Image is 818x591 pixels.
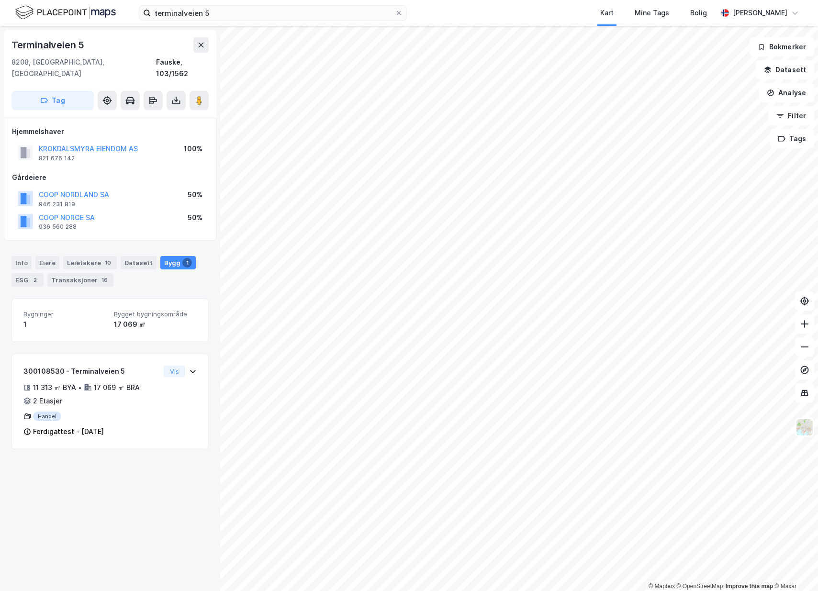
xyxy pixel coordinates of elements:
a: Mapbox [649,583,675,590]
img: logo.f888ab2527a4732fd821a326f86c7f29.svg [15,4,116,21]
div: 50% [188,212,202,223]
button: Tags [770,129,814,148]
div: Bolig [690,7,707,19]
div: Datasett [121,256,157,269]
div: [PERSON_NAME] [733,7,787,19]
button: Vis [164,366,185,377]
div: 100% [184,143,202,155]
div: 936 560 288 [39,223,77,231]
div: 1 [23,319,106,330]
div: Kart [600,7,614,19]
div: 946 231 819 [39,201,75,208]
img: Z [796,418,814,436]
a: Improve this map [726,583,773,590]
div: 11 313 ㎡ BYA [33,382,76,393]
div: 10 [103,258,113,268]
div: Ferdigattest - [DATE] [33,426,104,437]
span: Bygninger [23,310,106,318]
span: Bygget bygningsområde [114,310,197,318]
div: 16 [100,275,110,285]
div: Gårdeiere [12,172,208,183]
div: 2 [30,275,40,285]
div: • [78,384,82,391]
div: Info [11,256,32,269]
button: Datasett [756,60,814,79]
button: Filter [768,106,814,125]
button: Tag [11,91,94,110]
button: Bokmerker [750,37,814,56]
div: Leietakere [63,256,117,269]
div: Terminalveien 5 [11,37,86,53]
div: Hjemmelshaver [12,126,208,137]
div: 8208, [GEOGRAPHIC_DATA], [GEOGRAPHIC_DATA] [11,56,156,79]
iframe: Chat Widget [770,545,818,591]
div: 821 676 142 [39,155,75,162]
div: 2 Etasjer [33,395,62,407]
button: Analyse [759,83,814,102]
div: Bygg [160,256,196,269]
div: 17 069 ㎡ [114,319,197,330]
div: 50% [188,189,202,201]
div: 1 [182,258,192,268]
div: Kontrollprogram for chat [770,545,818,591]
div: Mine Tags [635,7,669,19]
div: 300108530 - Terminalveien 5 [23,366,160,377]
div: 17 069 ㎡ BRA [94,382,140,393]
div: Fauske, 103/1562 [156,56,209,79]
div: Transaksjoner [47,273,113,287]
input: Søk på adresse, matrikkel, gårdeiere, leietakere eller personer [151,6,395,20]
div: ESG [11,273,44,287]
div: Eiere [35,256,59,269]
a: OpenStreetMap [677,583,723,590]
